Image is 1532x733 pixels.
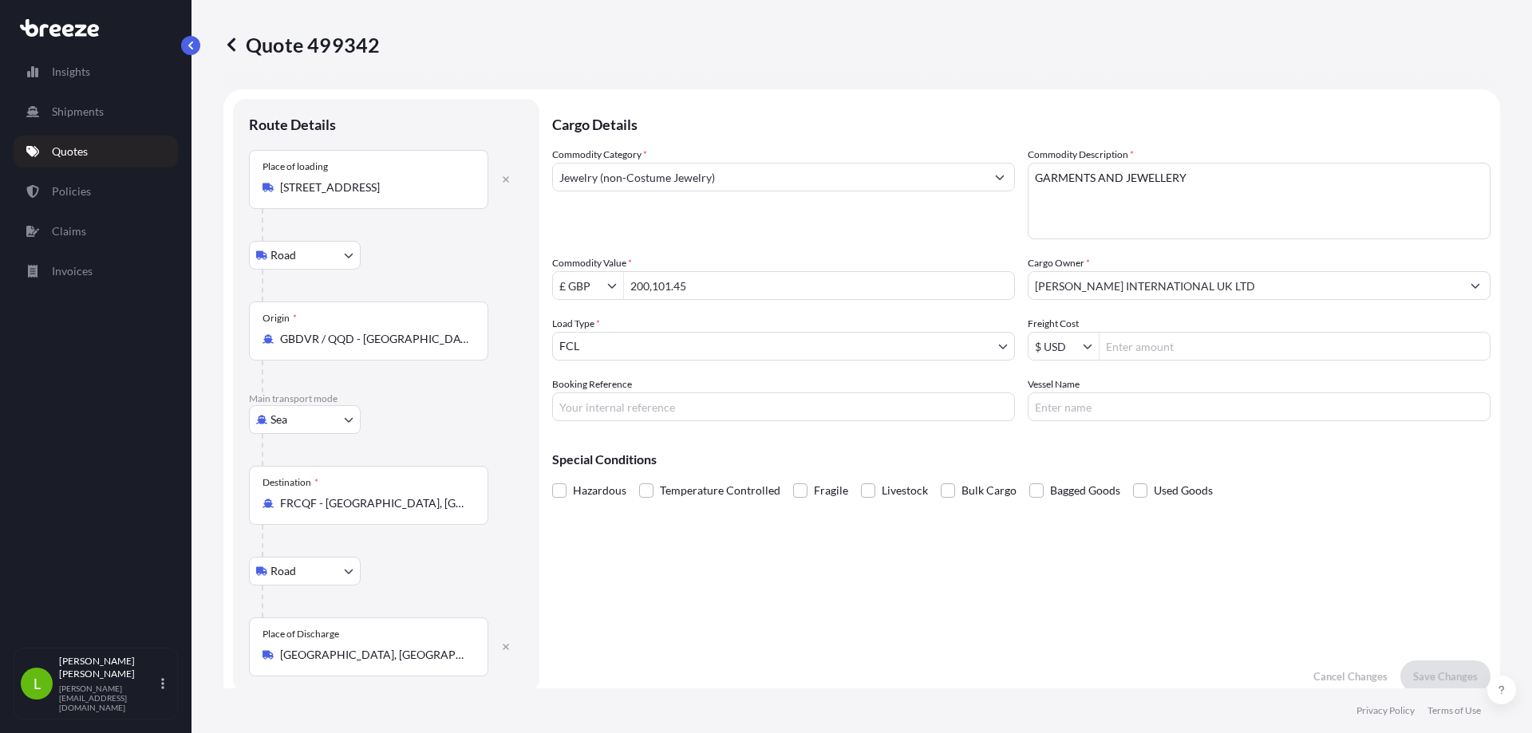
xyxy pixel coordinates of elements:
[14,96,178,128] a: Shipments
[1028,316,1079,332] label: Freight Cost
[624,271,1014,300] input: Type amount
[553,163,985,191] input: Select a commodity type
[1154,479,1213,502] span: Used Goods
[249,392,523,405] p: Main transport mode
[1029,332,1083,361] input: Freight Cost
[34,676,41,692] span: L
[552,147,647,163] label: Commodity Category
[59,684,158,712] p: [PERSON_NAME][EMAIL_ADDRESS][DOMAIN_NAME]
[14,215,178,247] a: Claims
[249,557,361,585] button: Select transport
[1083,338,1099,354] button: Show suggestions
[1028,163,1491,239] textarea: GARMENTS AND JEWELLERY
[552,99,1491,147] p: Cargo Details
[263,476,318,489] div: Destination
[52,104,104,120] p: Shipments
[270,247,296,263] span: Road
[573,479,626,502] span: Hazardous
[1028,255,1090,271] label: Cargo Owner
[553,271,607,300] input: Commodity Value
[1028,392,1491,421] input: Enter name
[14,255,178,287] a: Invoices
[1461,271,1490,300] button: Show suggestions
[249,405,361,434] button: Select transport
[249,241,361,270] button: Select transport
[1356,704,1415,717] a: Privacy Policy
[1028,376,1080,392] label: Vessel Name
[280,647,468,663] input: Place of Discharge
[270,412,287,428] span: Sea
[1028,147,1134,163] label: Commodity Description
[882,479,928,502] span: Livestock
[263,628,339,640] div: Place of Discharge
[52,144,88,160] p: Quotes
[559,338,579,354] span: FCL
[249,115,336,134] p: Route Details
[280,179,468,195] input: Place of loading
[263,312,297,325] div: Origin
[270,563,296,579] span: Road
[14,136,178,167] a: Quotes
[552,376,632,392] label: Booking Reference
[52,263,93,279] p: Invoices
[52,64,90,80] p: Insights
[1029,271,1461,300] input: Full name
[263,160,328,173] div: Place of loading
[552,332,1015,361] button: FCL
[552,316,600,332] span: Load Type
[660,479,780,502] span: Temperature Controlled
[552,453,1491,466] p: Special Conditions
[607,278,623,294] button: Show suggestions
[59,655,158,680] p: [PERSON_NAME] [PERSON_NAME]
[1301,660,1400,692] button: Cancel Changes
[52,223,86,239] p: Claims
[985,163,1014,191] button: Show suggestions
[14,175,178,207] a: Policies
[280,331,468,347] input: Origin
[1413,668,1478,684] p: Save Changes
[52,183,91,199] p: Policies
[14,56,178,88] a: Insights
[1427,704,1481,717] a: Terms of Use
[1100,332,1490,361] input: Enter amount
[1050,479,1120,502] span: Bagged Goods
[961,479,1017,502] span: Bulk Cargo
[552,392,1015,421] input: Your internal reference
[1400,660,1491,692] button: Save Changes
[280,495,468,511] input: Destination
[223,32,380,57] p: Quote 499342
[1313,668,1388,684] p: Cancel Changes
[552,255,632,271] label: Commodity Value
[814,479,848,502] span: Fragile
